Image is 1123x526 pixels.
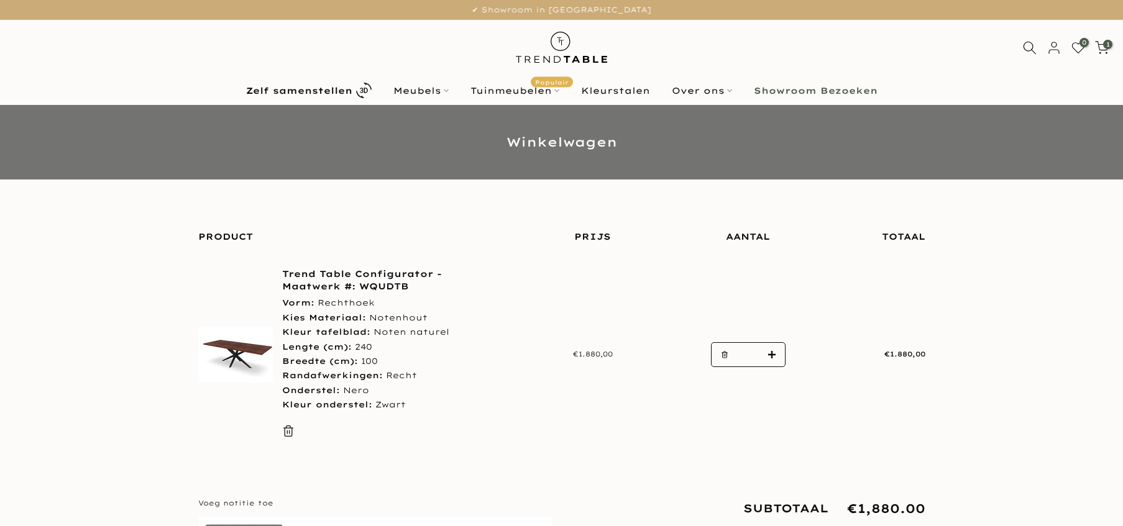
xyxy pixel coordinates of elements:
a: 0 [1071,41,1085,55]
a: Trend Table Configurator - Maatwerk #: WQUDTB [282,268,490,292]
div: Aantal [686,229,810,245]
span: Rechthoek [318,297,375,307]
b: Zelf samenstellen [246,86,352,95]
span: €1,880.00 [847,501,925,516]
span: 100 [361,356,378,366]
p: ✔ Showroom in [GEOGRAPHIC_DATA] [16,3,1107,17]
a: Over ons [661,83,743,98]
a: Zelf samenstellen [235,79,382,101]
a: Meubels [382,83,459,98]
span: Populair [531,76,573,87]
strong: Kies Materiaal: [282,312,366,322]
b: Showroom Bezoeken [754,86,878,95]
a: Showroom Bezoeken [743,83,888,98]
span: 0 [1079,38,1089,47]
strong: Kleur onderstel: [282,399,372,409]
div: Totaal [810,229,935,245]
strong: Subtotaal [743,501,828,515]
a: Kleurstalen [570,83,661,98]
div: Product [189,229,500,245]
span: Nero [343,385,369,395]
div: Prijs [500,229,686,245]
strong: Lengte (cm): [282,342,352,351]
img: trend-table [507,20,616,75]
strong: Onderstel: [282,385,340,395]
a: 1 [1095,41,1109,55]
strong: Randafwerkingen: [282,370,383,380]
h1: Winkelwagen [198,136,925,148]
strong: Kleur tafelblad: [282,327,370,337]
div: €1.880,00 [509,348,677,361]
span: Noten naturel [374,327,449,337]
span: €1.880,00 [884,350,925,358]
span: Zwart [375,399,406,409]
strong: Vorm: [282,297,314,307]
strong: Breedte (cm): [282,356,358,366]
span: Voeg notitie toe [198,499,273,507]
span: 240 [355,342,372,351]
span: 1 [1103,40,1112,49]
span: Recht [386,370,417,380]
span: Notenhout [369,312,428,322]
a: TuinmeubelenPopulair [459,83,570,98]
